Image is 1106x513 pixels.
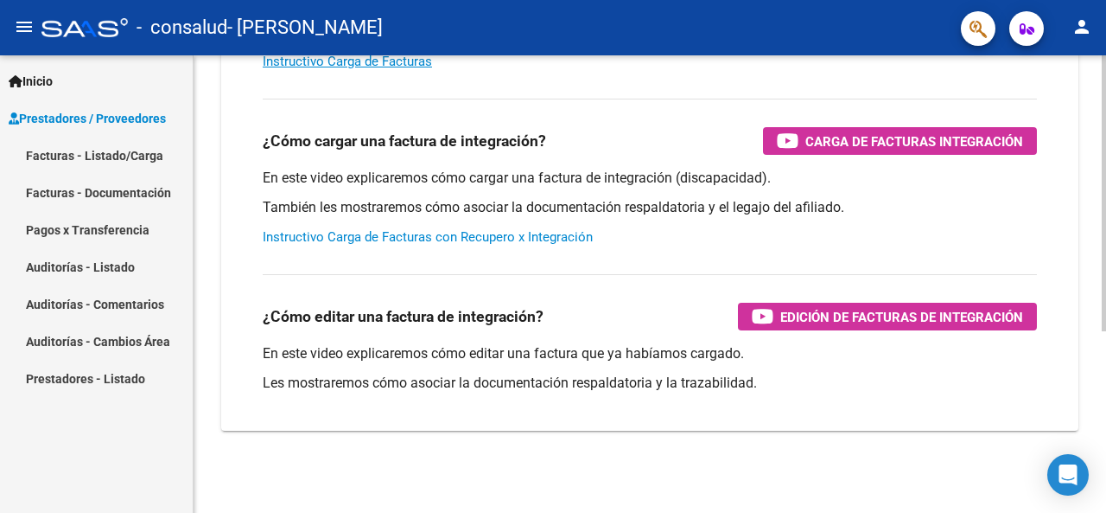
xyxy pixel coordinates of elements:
[137,9,227,47] span: - consalud
[14,16,35,37] mat-icon: menu
[763,127,1037,155] button: Carga de Facturas Integración
[263,169,1037,188] p: En este video explicaremos cómo cargar una factura de integración (discapacidad).
[263,344,1037,363] p: En este video explicaremos cómo editar una factura que ya habíamos cargado.
[9,72,53,91] span: Inicio
[263,198,1037,217] p: También les mostraremos cómo asociar la documentación respaldatoria y el legajo del afiliado.
[227,9,383,47] span: - [PERSON_NAME]
[780,306,1023,328] span: Edición de Facturas de integración
[263,374,1037,393] p: Les mostraremos cómo asociar la documentación respaldatoria y la trazabilidad.
[263,129,546,153] h3: ¿Cómo cargar una factura de integración?
[263,305,543,329] h3: ¿Cómo editar una factura de integración?
[263,54,432,69] a: Instructivo Carga de Facturas
[1071,16,1092,37] mat-icon: person
[1047,454,1089,496] div: Open Intercom Messenger
[9,109,166,128] span: Prestadores / Proveedores
[738,303,1037,330] button: Edición de Facturas de integración
[805,131,1023,152] span: Carga de Facturas Integración
[263,229,593,245] a: Instructivo Carga de Facturas con Recupero x Integración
